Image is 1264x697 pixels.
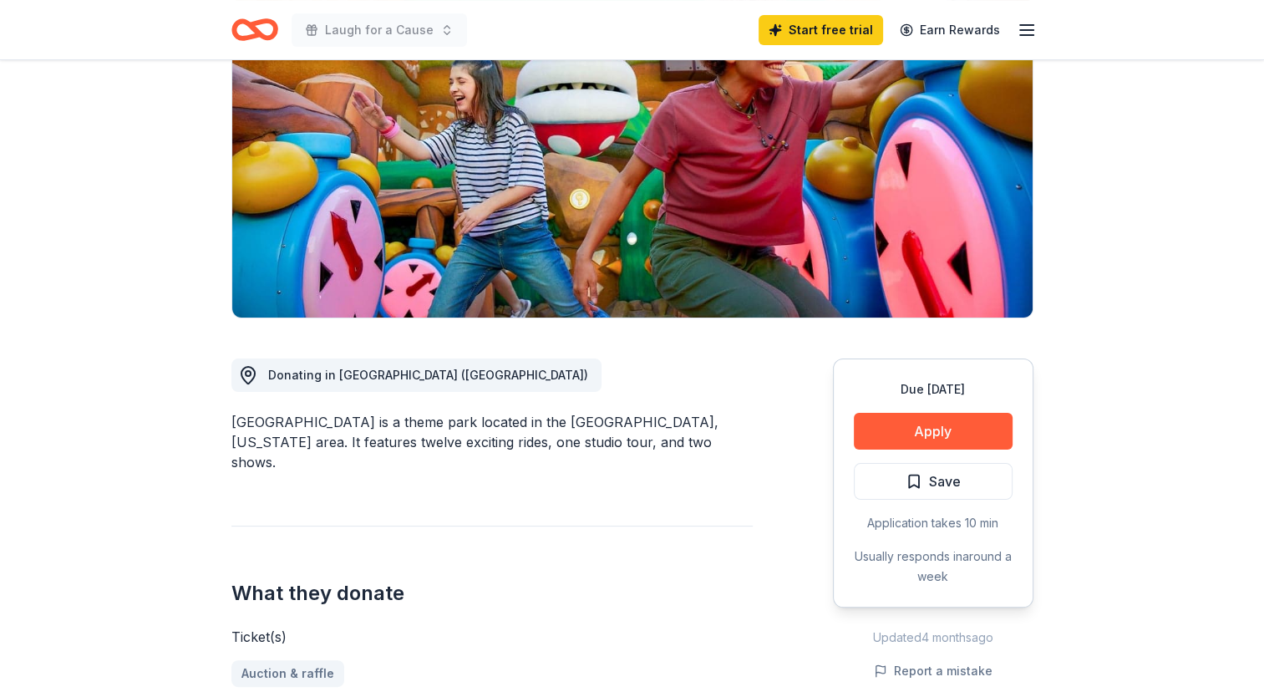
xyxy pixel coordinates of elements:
div: Application takes 10 min [854,513,1013,533]
div: Updated 4 months ago [833,628,1033,648]
button: Report a mistake [874,661,992,681]
button: Apply [854,413,1013,450]
div: [GEOGRAPHIC_DATA] is a theme park located in the [GEOGRAPHIC_DATA], [US_STATE] area. It features ... [231,412,753,472]
button: Laugh for a Cause [292,13,467,47]
button: Save [854,463,1013,500]
a: Start free trial [759,15,883,45]
div: Ticket(s) [231,627,753,647]
h2: What they donate [231,580,753,607]
div: Usually responds in around a week [854,547,1013,587]
div: Due [DATE] [854,379,1013,399]
a: Auction & raffle [231,660,344,687]
span: Laugh for a Cause [325,20,434,40]
a: Earn Rewards [890,15,1010,45]
a: Home [231,10,278,49]
span: Save [929,471,961,492]
span: Donating in [GEOGRAPHIC_DATA] ([GEOGRAPHIC_DATA]) [268,368,588,382]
